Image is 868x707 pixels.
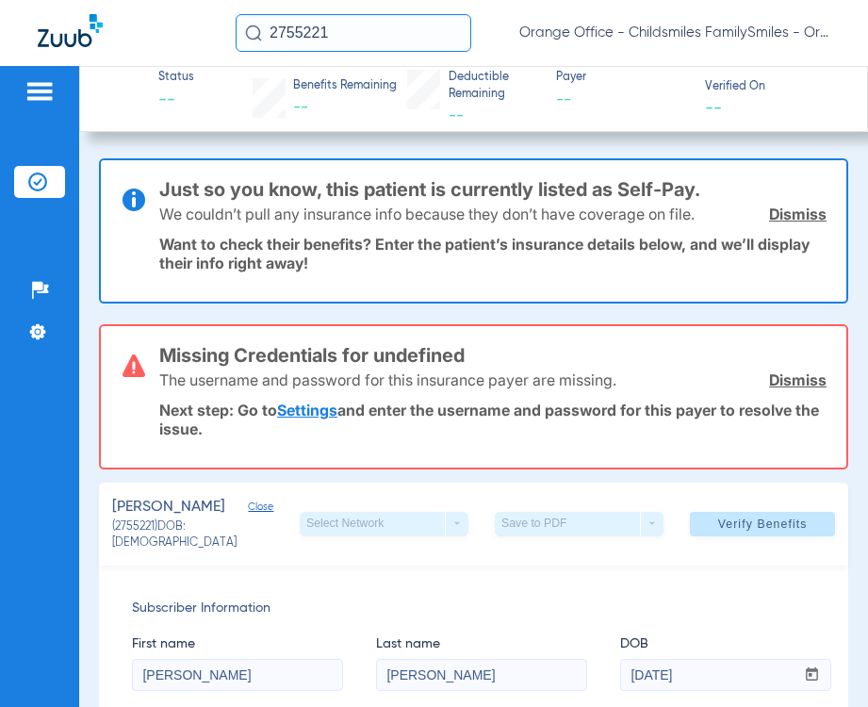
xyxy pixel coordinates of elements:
[236,14,471,52] input: Search for patients
[690,512,835,536] button: Verify Benefits
[112,496,225,519] span: [PERSON_NAME]
[769,370,827,389] a: Dismiss
[774,617,868,707] iframe: Chat Widget
[159,180,827,199] h3: Just so you know, this patient is currently listed as Self-Pay.
[25,80,55,103] img: hamburger-icon
[293,78,397,95] span: Benefits Remaining
[158,89,194,112] span: --
[769,205,827,223] a: Dismiss
[158,70,194,87] span: Status
[556,89,688,112] span: --
[705,97,722,117] span: --
[159,370,616,389] p: The username and password for this insurance payer are missing.
[123,189,145,211] img: info-icon
[38,14,103,47] img: Zuub Logo
[449,70,540,103] span: Deductible Remaining
[293,100,308,115] span: --
[159,401,827,438] p: Next step: Go to and enter the username and password for this payer to resolve the issue.
[449,108,464,123] span: --
[376,634,587,654] span: Last name
[112,519,300,552] span: (2755221) DOB: [DEMOGRAPHIC_DATA]
[132,599,815,618] span: Subscriber Information
[705,79,837,96] span: Verified On
[132,634,343,654] span: First name
[277,401,337,419] a: Settings
[519,24,830,42] span: Orange Office - Childsmiles FamilySmiles - Orange St Dental Associates LLC - Orange General DBA A...
[245,25,262,41] img: Search Icon
[556,70,688,87] span: Payer
[718,517,808,532] span: Verify Benefits
[620,634,831,654] span: DOB
[159,346,827,365] h3: Missing Credentials for undefined
[159,205,695,223] p: We couldn’t pull any insurance info because they don’t have coverage on file.
[248,501,265,518] span: Close
[123,354,145,377] img: error-icon
[159,235,827,272] p: Want to check their benefits? Enter the patient’s insurance details below, and we’ll display thei...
